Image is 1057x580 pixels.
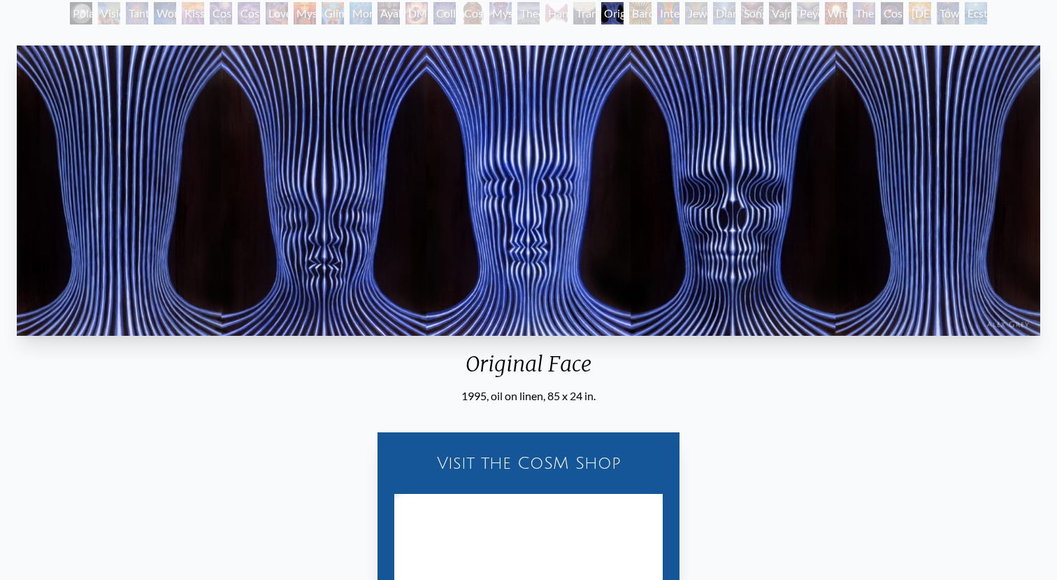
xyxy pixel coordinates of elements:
[797,2,819,24] div: Peyote Being
[965,2,987,24] div: Ecstasy
[17,45,1040,336] img: Original-Face-1995-Alex-Grey-Pentaptych-watermarked.jpg
[266,2,288,24] div: Love is a Cosmic Force
[937,2,959,24] div: Toward the One
[461,2,484,24] div: Cosmic [DEMOGRAPHIC_DATA]
[405,2,428,24] div: DMT - The Spirit Molecule
[685,2,707,24] div: Jewel Being
[386,441,671,486] a: Visit the CoSM Shop
[909,2,931,24] div: [DEMOGRAPHIC_DATA]
[126,2,148,24] div: Tantra
[545,2,568,24] div: Hands that See
[657,2,679,24] div: Interbeing
[11,388,1046,404] div: 1995, oil on linen, 85 x 24 in.
[70,2,92,24] div: Polar Unity Spiral
[741,2,763,24] div: Song of Vajra Being
[238,2,260,24] div: Cosmic Artist
[601,2,624,24] div: Original Face
[769,2,791,24] div: Vajra Being
[853,2,875,24] div: The Great Turn
[881,2,903,24] div: Cosmic Consciousness
[294,2,316,24] div: Mysteriosa 2
[377,2,400,24] div: Ayahuasca Visitation
[154,2,176,24] div: Wonder
[489,2,512,24] div: Mystic Eye
[98,2,120,24] div: Visionary Origin of Language
[825,2,847,24] div: White Light
[350,2,372,24] div: Monochord
[629,2,652,24] div: Bardo Being
[210,2,232,24] div: Cosmic Creativity
[11,351,1046,388] div: Original Face
[713,2,735,24] div: Diamond Being
[433,2,456,24] div: Collective Vision
[573,2,596,24] div: Transfiguration
[322,2,344,24] div: Glimpsing the Empyrean
[517,2,540,24] div: Theologue
[182,2,204,24] div: Kiss of the [MEDICAL_DATA]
